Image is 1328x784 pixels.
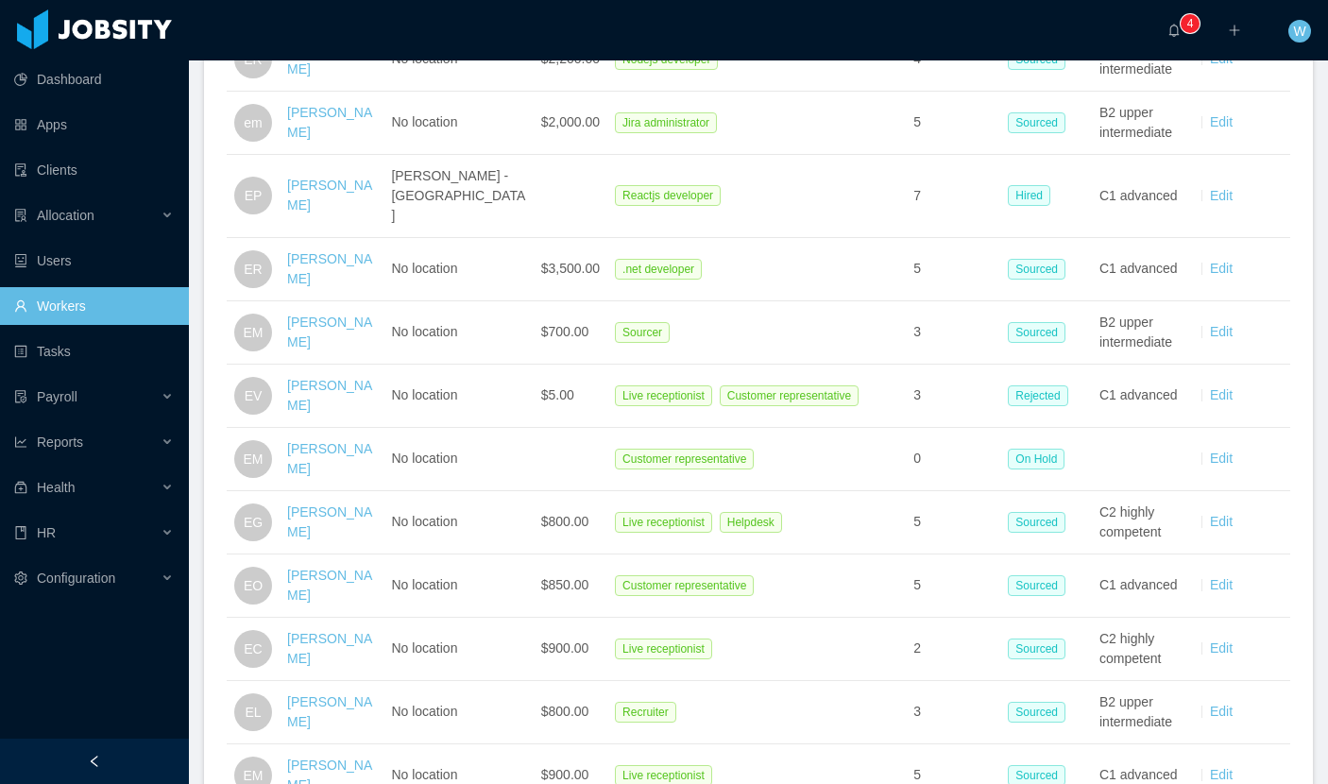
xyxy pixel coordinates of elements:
span: EC [244,630,262,668]
span: $5.00 [541,387,574,402]
a: icon: profileTasks [14,332,174,370]
a: Edit [1210,188,1233,203]
span: $800.00 [541,514,589,529]
a: On Hold [1008,451,1072,466]
a: icon: userWorkers [14,287,174,325]
td: C1 advanced [1092,238,1186,301]
td: C1 advanced [1092,155,1186,238]
td: No location [383,554,533,618]
a: Sourced [1008,114,1073,129]
a: Edit [1210,514,1233,529]
span: EV [245,377,263,415]
td: 7 [906,155,1000,238]
sup: 4 [1181,14,1200,33]
span: EG [244,503,263,541]
span: Sourced [1008,575,1065,596]
span: EP [245,177,263,214]
a: Sourced [1008,577,1073,592]
i: icon: solution [14,209,27,222]
td: C1 advanced [1092,365,1186,428]
span: Sourced [1008,512,1065,533]
a: [PERSON_NAME] [287,441,372,476]
a: icon: appstoreApps [14,106,174,144]
td: 3 [906,301,1000,365]
span: Sourced [1008,322,1065,343]
span: $900.00 [541,767,589,782]
td: 5 [906,238,1000,301]
td: C2 highly competent [1092,618,1186,681]
span: Customer representative [615,575,754,596]
td: C2 highly competent [1092,491,1186,554]
a: Edit [1210,324,1233,339]
span: Customer representative [615,449,754,469]
i: icon: bell [1167,24,1181,37]
td: 3 [906,681,1000,744]
a: Edit [1210,261,1233,276]
td: No location [383,92,533,155]
td: 5 [906,92,1000,155]
a: [PERSON_NAME] [287,42,372,77]
a: Edit [1210,704,1233,719]
a: Sourced [1008,514,1073,529]
a: Rejected [1008,387,1075,402]
a: Edit [1210,451,1233,466]
td: No location [383,365,533,428]
span: EL [245,693,261,731]
a: [PERSON_NAME] [287,568,372,603]
a: [PERSON_NAME] [287,315,372,349]
td: C1 advanced [1092,554,1186,618]
a: Hired [1008,187,1058,202]
span: EM [244,440,264,478]
td: 3 [906,365,1000,428]
a: [PERSON_NAME] [287,105,372,140]
a: [PERSON_NAME] [287,631,372,666]
span: Configuration [37,571,115,586]
a: Sourced [1008,51,1073,66]
a: [PERSON_NAME] [287,378,372,413]
span: Live receptionist [615,385,712,406]
td: 5 [906,554,1000,618]
td: 5 [906,491,1000,554]
td: No location [383,681,533,744]
span: Helpdesk [720,512,782,533]
span: Sourcer [615,322,670,343]
span: EM [244,314,264,351]
span: Reactjs developer [615,185,721,206]
p: 4 [1187,14,1194,33]
td: B2 upper intermediate [1092,681,1186,744]
a: Sourced [1008,324,1073,339]
span: Recruiter [615,702,676,723]
td: B2 upper intermediate [1092,301,1186,365]
span: Sourced [1008,112,1065,133]
a: Sourced [1008,704,1073,719]
td: B2 upper intermediate [1092,92,1186,155]
td: 0 [906,428,1000,491]
i: icon: medicine-box [14,481,27,494]
span: $800.00 [541,704,589,719]
span: Allocation [37,208,94,223]
span: Sourced [1008,259,1065,280]
a: Edit [1210,577,1233,592]
a: Sourced [1008,261,1073,276]
span: HR [37,525,56,540]
td: No location [383,238,533,301]
i: icon: setting [14,571,27,585]
td: No location [383,428,533,491]
span: Live receptionist [615,639,712,659]
a: [PERSON_NAME] [287,694,372,729]
a: Edit [1210,387,1233,402]
a: Sourced [1008,640,1073,656]
span: ER [244,250,262,288]
span: $900.00 [541,640,589,656]
td: 2 [906,618,1000,681]
span: $700.00 [541,324,589,339]
span: On Hold [1008,449,1064,469]
td: No location [383,301,533,365]
a: icon: auditClients [14,151,174,189]
i: icon: line-chart [14,435,27,449]
a: Edit [1210,640,1233,656]
a: icon: pie-chartDashboard [14,60,174,98]
td: No location [383,491,533,554]
td: [PERSON_NAME] - [GEOGRAPHIC_DATA] [383,155,533,238]
a: icon: robotUsers [14,242,174,280]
